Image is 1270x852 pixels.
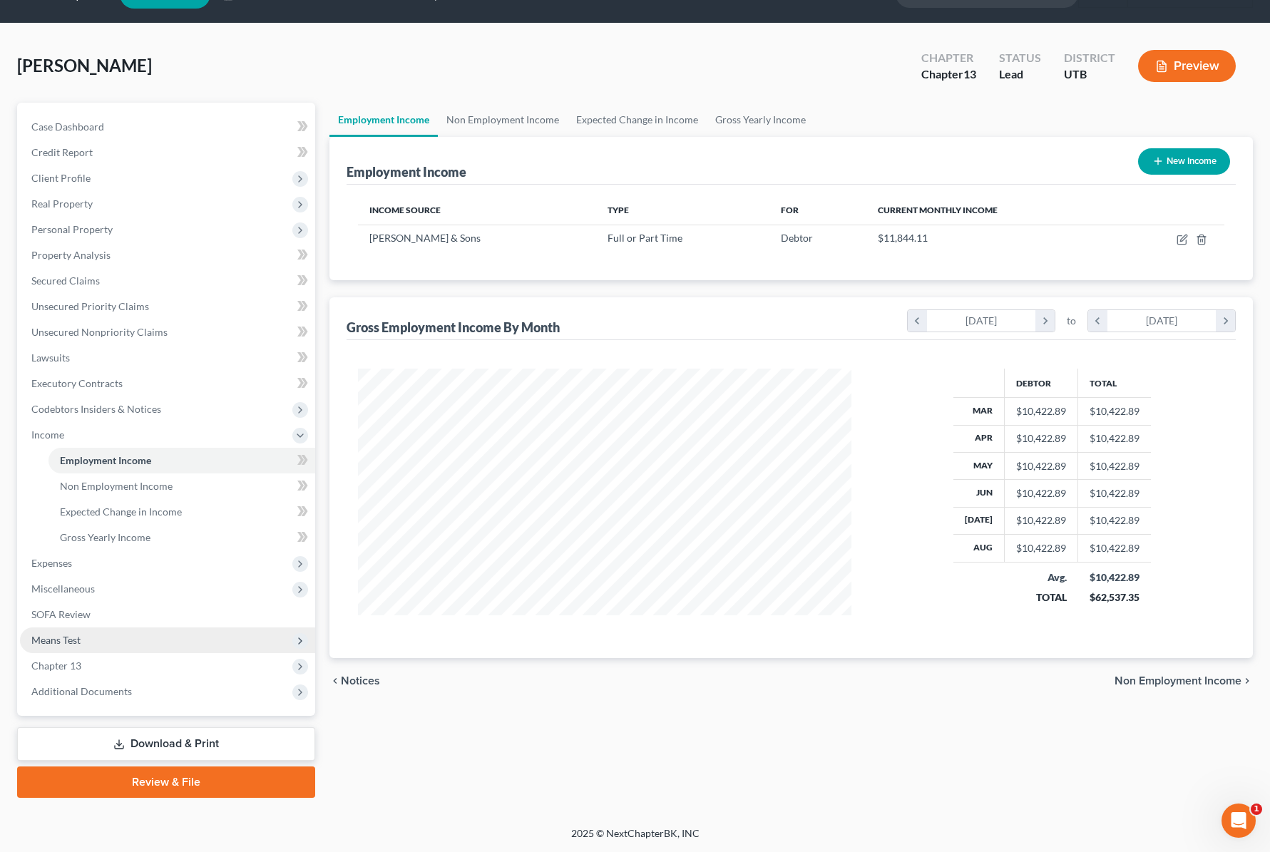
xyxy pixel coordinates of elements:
[60,454,151,466] span: Employment Income
[48,448,315,473] a: Employment Income
[229,826,1042,852] div: 2025 © NextChapterBK, INC
[1016,486,1066,501] div: $10,422.89
[1064,50,1115,66] div: District
[963,67,976,81] span: 13
[1088,310,1107,332] i: chevron_left
[31,608,91,620] span: SOFA Review
[953,452,1005,479] th: May
[781,205,799,215] span: For
[1064,66,1115,83] div: UTB
[1107,310,1217,332] div: [DATE]
[329,675,380,687] button: chevron_left Notices
[31,300,149,312] span: Unsecured Priority Claims
[1016,459,1066,473] div: $10,422.89
[1241,675,1253,687] i: chevron_right
[1115,675,1253,687] button: Non Employment Income chevron_right
[17,55,152,76] span: [PERSON_NAME]
[48,525,315,550] a: Gross Yearly Income
[31,172,91,184] span: Client Profile
[31,326,168,338] span: Unsecured Nonpriority Claims
[31,197,93,210] span: Real Property
[60,480,173,492] span: Non Employment Income
[31,377,123,389] span: Executory Contracts
[878,232,928,244] span: $11,844.11
[31,659,81,672] span: Chapter 13
[953,425,1005,452] th: Apr
[953,507,1005,534] th: [DATE]
[927,310,1036,332] div: [DATE]
[31,403,161,415] span: Codebtors Insiders & Notices
[1078,507,1152,534] td: $10,422.89
[31,146,93,158] span: Credit Report
[1216,310,1235,332] i: chevron_right
[1078,452,1152,479] td: $10,422.89
[781,232,813,244] span: Debtor
[438,103,568,137] a: Non Employment Income
[953,480,1005,507] th: Jun
[20,345,315,371] a: Lawsuits
[48,499,315,525] a: Expected Change in Income
[347,319,560,336] div: Gross Employment Income By Month
[31,274,100,287] span: Secured Claims
[707,103,814,137] a: Gross Yearly Income
[329,675,341,687] i: chevron_left
[17,727,315,761] a: Download & Print
[1016,590,1067,605] div: TOTAL
[48,473,315,499] a: Non Employment Income
[31,582,95,595] span: Miscellaneous
[608,232,682,244] span: Full or Part Time
[1016,404,1066,419] div: $10,422.89
[1078,369,1152,397] th: Total
[1222,804,1256,838] iframe: Intercom live chat
[60,531,150,543] span: Gross Yearly Income
[1005,369,1078,397] th: Debtor
[1078,425,1152,452] td: $10,422.89
[31,557,72,569] span: Expenses
[878,205,998,215] span: Current Monthly Income
[60,505,182,518] span: Expected Change in Income
[31,223,113,235] span: Personal Property
[17,766,315,798] a: Review & File
[1016,513,1066,528] div: $10,422.89
[347,163,466,180] div: Employment Income
[999,50,1041,66] div: Status
[31,634,81,646] span: Means Test
[20,140,315,165] a: Credit Report
[999,66,1041,83] div: Lead
[1078,480,1152,507] td: $10,422.89
[20,294,315,319] a: Unsecured Priority Claims
[20,242,315,268] a: Property Analysis
[20,114,315,140] a: Case Dashboard
[1016,570,1067,585] div: Avg.
[1090,570,1140,585] div: $10,422.89
[31,685,132,697] span: Additional Documents
[20,319,315,345] a: Unsecured Nonpriority Claims
[1067,314,1076,328] span: to
[608,205,629,215] span: Type
[329,103,438,137] a: Employment Income
[341,675,380,687] span: Notices
[1016,431,1066,446] div: $10,422.89
[908,310,927,332] i: chevron_left
[1078,398,1152,425] td: $10,422.89
[1078,535,1152,562] td: $10,422.89
[31,351,70,364] span: Lawsuits
[1138,148,1230,175] button: New Income
[369,232,481,244] span: [PERSON_NAME] & Sons
[1115,675,1241,687] span: Non Employment Income
[20,602,315,627] a: SOFA Review
[1016,541,1066,555] div: $10,422.89
[31,120,104,133] span: Case Dashboard
[921,66,976,83] div: Chapter
[31,249,111,261] span: Property Analysis
[31,428,64,441] span: Income
[20,371,315,396] a: Executory Contracts
[369,205,441,215] span: Income Source
[953,398,1005,425] th: Mar
[921,50,976,66] div: Chapter
[1035,310,1055,332] i: chevron_right
[1090,590,1140,605] div: $62,537.35
[1138,50,1236,82] button: Preview
[568,103,707,137] a: Expected Change in Income
[1251,804,1262,815] span: 1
